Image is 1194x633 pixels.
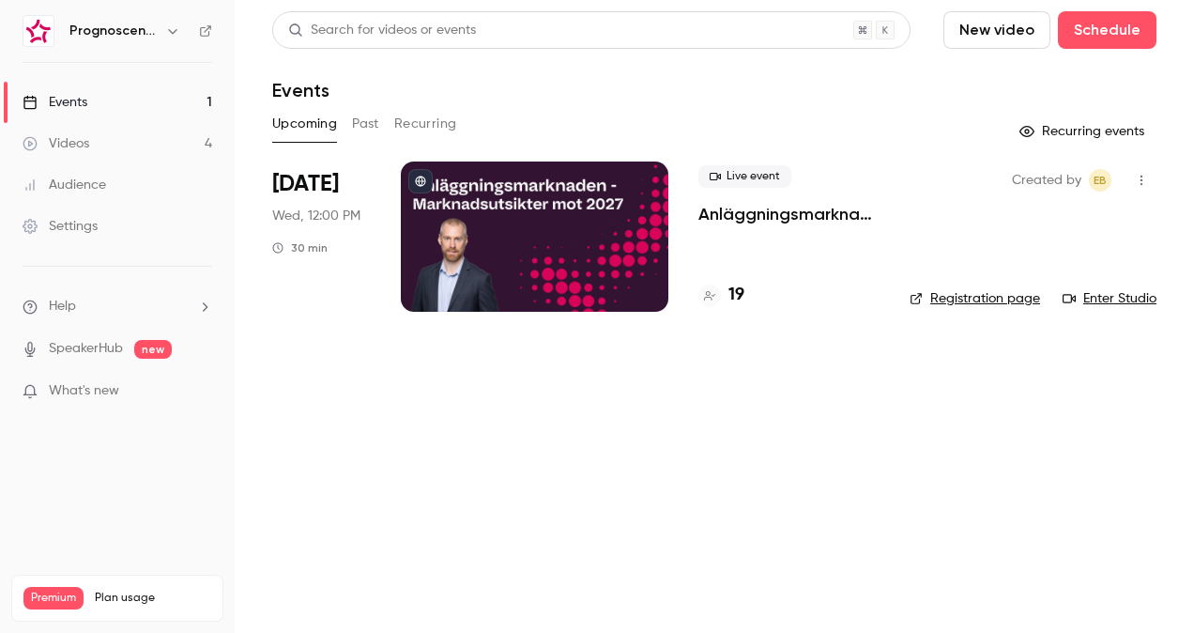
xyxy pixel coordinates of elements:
span: Help [49,297,76,316]
a: SpeakerHub [49,339,123,359]
button: Schedule [1058,11,1156,49]
div: Videos [23,134,89,153]
button: Recurring [394,109,457,139]
div: Events [23,93,87,112]
div: 30 min [272,240,328,255]
a: Enter Studio [1063,289,1156,308]
span: [DATE] [272,169,339,199]
div: Search for videos or events [288,21,476,40]
div: Sep 17 Wed, 12:00 PM (Europe/Stockholm) [272,162,371,312]
span: Live event [698,165,791,188]
iframe: Noticeable Trigger [190,383,212,400]
button: Recurring events [1011,116,1156,147]
a: Anläggningsmarknaden: Marknadsutsikter mot 2027 [698,203,880,225]
h4: 19 [728,283,744,308]
div: Settings [23,217,98,236]
li: help-dropdown-opener [23,297,212,316]
a: Registration page [910,289,1040,308]
h1: Events [272,79,329,101]
span: What's new [49,381,119,401]
span: new [134,340,172,359]
img: Prognoscentret | Powered by Hubexo [23,16,54,46]
span: Plan usage [95,591,211,606]
button: Upcoming [272,109,337,139]
span: Created by [1012,169,1081,192]
span: Emelie Bratt [1089,169,1111,192]
span: EB [1094,169,1107,192]
h6: Prognoscentret | Powered by Hubexo [69,22,158,40]
a: 19 [698,283,744,308]
span: Premium [23,587,84,610]
button: Past [352,109,379,139]
span: Wed, 12:00 PM [272,207,360,225]
button: New video [943,11,1050,49]
div: Audience [23,176,106,194]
